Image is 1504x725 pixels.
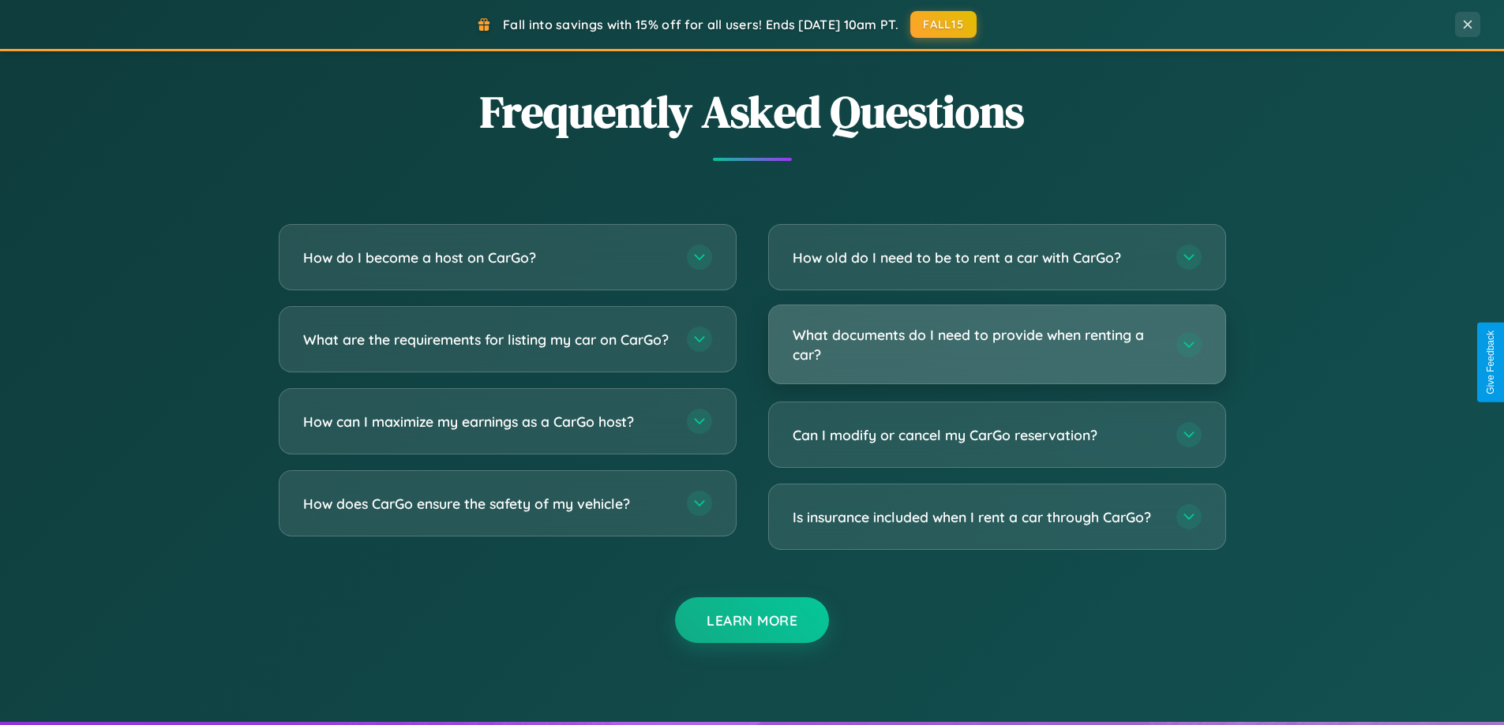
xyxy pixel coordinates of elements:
button: Learn More [675,597,829,643]
div: Give Feedback [1485,331,1496,394]
span: Fall into savings with 15% off for all users! Ends [DATE] 10am PT. [503,17,898,32]
h2: Frequently Asked Questions [279,81,1226,142]
h3: How do I become a host on CarGo? [303,248,671,267]
h3: How does CarGo ensure the safety of my vehicle? [303,494,671,514]
h3: What documents do I need to provide when renting a car? [793,325,1161,364]
button: FALL15 [910,11,977,38]
h3: How old do I need to be to rent a car with CarGo? [793,248,1161,267]
h3: Can I modify or cancel my CarGo reservation? [793,425,1161,445]
h3: How can I maximize my earnings as a CarGo host? [303,412,671,432]
h3: What are the requirements for listing my car on CarGo? [303,330,671,349]
h3: Is insurance included when I rent a car through CarGo? [793,507,1161,527]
